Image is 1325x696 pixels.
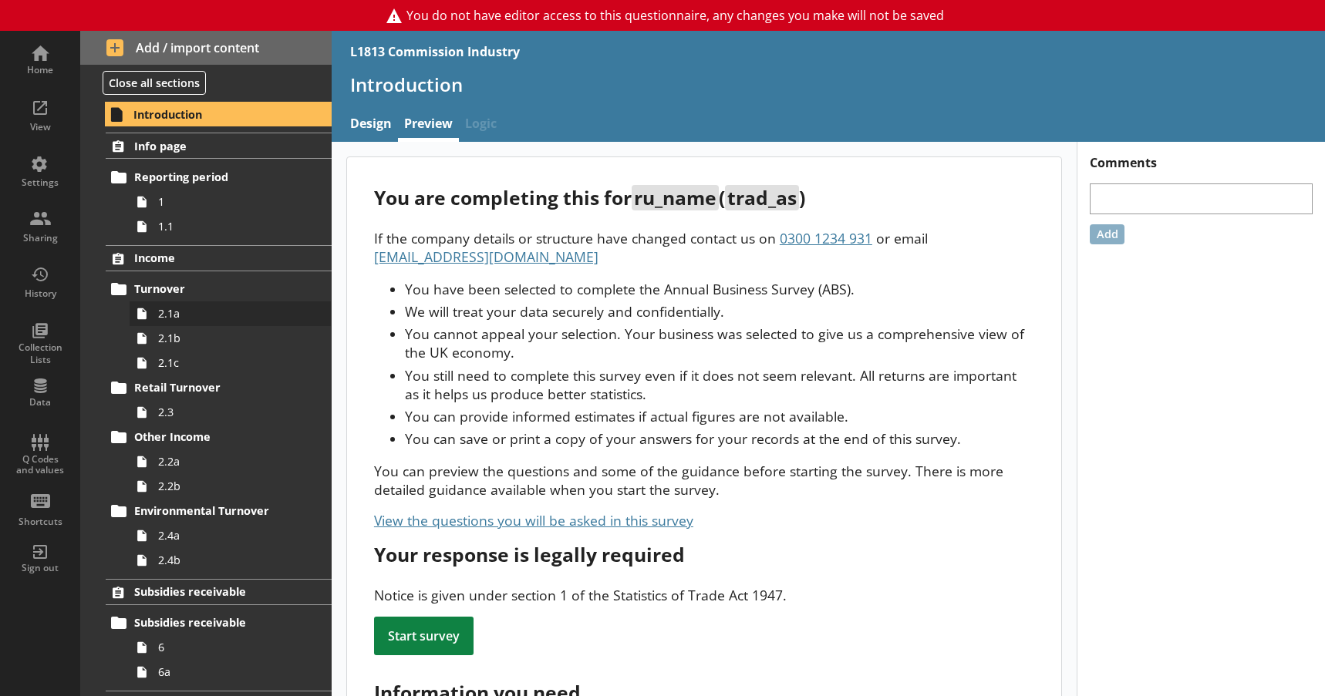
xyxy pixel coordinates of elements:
[80,245,332,573] li: IncomeTurnover2.1a2.1b2.1cRetail Turnover2.3Other Income2.2a2.2bEnvironmental Turnover2.4a2.4b
[374,462,1034,499] p: You can preview the questions and some of the guidance before starting the survey. There is more ...
[134,170,295,184] span: Reporting period
[158,306,301,321] span: 2.1a
[106,165,331,190] a: Reporting period
[106,375,331,400] a: Retail Turnover
[113,499,332,573] li: Environmental Turnover2.4a2.4b
[106,245,331,271] a: Income
[374,247,598,266] span: [EMAIL_ADDRESS][DOMAIN_NAME]
[130,400,331,425] a: 2.3
[134,584,295,599] span: Subsidies receivable
[134,139,295,153] span: Info page
[158,664,301,679] span: 6a
[106,499,331,523] a: Environmental Turnover
[113,165,332,239] li: Reporting period11.1
[134,503,295,518] span: Environmental Turnover
[158,355,301,370] span: 2.1c
[158,553,301,567] span: 2.4b
[113,375,332,425] li: Retail Turnover2.3
[130,548,331,573] a: 2.4b
[158,331,301,345] span: 2.1b
[374,617,474,655] div: Start survey
[13,64,67,76] div: Home
[130,301,331,326] a: 2.1a
[134,380,295,395] span: Retail Turnover
[158,219,301,234] span: 1.1
[130,635,331,660] a: 6
[13,341,67,365] div: Collection Lists
[113,425,332,499] li: Other Income2.2a2.2b
[158,640,301,654] span: 6
[130,190,331,214] a: 1
[134,615,295,630] span: Subsidies receivable
[106,133,331,159] a: Info page
[105,102,332,126] a: Introduction
[80,31,332,65] button: Add / import content
[13,562,67,574] div: Sign out
[1077,142,1325,171] h1: Comments
[133,107,295,122] span: Introduction
[459,109,503,142] span: Logic
[13,121,67,133] div: View
[405,280,1034,298] li: You have been selected to complete the Annual Business Survey (ABS).
[405,366,1034,403] li: You still need to complete this survey even if it does not seem relevant. All returns are importa...
[130,660,331,684] a: 6a
[130,214,331,239] a: 1.1
[130,523,331,548] a: 2.4a
[158,405,301,419] span: 2.3
[158,194,301,209] span: 1
[158,528,301,543] span: 2.4a
[374,586,1034,604] div: Notice is given under section 1 of the Statistics of Trade Act 1947.
[134,429,295,444] span: Other Income
[13,177,67,189] div: Settings
[106,277,331,301] a: Turnover
[374,542,1034,567] div: Your response is legally required
[13,516,67,528] div: Shortcuts
[350,72,1307,96] h1: Introduction
[106,610,331,635] a: Subsidies receivable
[158,454,301,469] span: 2.2a
[106,39,305,56] span: Add / import content
[405,407,1034,425] li: You can provide informed estimates if actual figures are not available.
[344,109,398,142] a: Design
[113,277,332,375] li: Turnover2.1a2.1b2.1c
[405,302,1034,321] li: We will treat your data securely and confidentially.
[350,43,520,60] div: L1813 Commission Industry
[80,133,332,238] li: Info pageReporting period11.1
[398,109,459,142] a: Preview
[780,229,872,247] span: 0300 1234 931
[106,579,331,605] a: Subsidies receivable
[130,326,331,351] a: 2.1b
[134,281,295,296] span: Turnover
[134,250,295,265] span: Income
[80,579,332,684] li: Subsidies receivableSubsidies receivable66a
[158,479,301,493] span: 2.2b
[106,425,331,449] a: Other Income
[13,396,67,409] div: Data
[405,429,1034,448] li: You can save or print a copy of your answers for your records at the end of this survey.
[103,71,206,95] button: Close all sections
[632,185,719,210] span: ru_name
[130,474,331,499] a: 2.2b
[13,287,67,300] div: History
[130,351,331,375] a: 2.1c
[374,511,693,530] span: View the questions you will be asked in this survey
[113,610,332,684] li: Subsidies receivable66a
[725,185,799,210] span: trad_as
[130,449,331,474] a: 2.2a
[13,232,67,244] div: Sharing
[374,185,1034,210] div: You are completing this for ( )
[13,454,67,476] div: Q Codes and values
[405,324,1034,361] li: You cannot appeal your selection. Your business was selected to give us a comprehensive view of t...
